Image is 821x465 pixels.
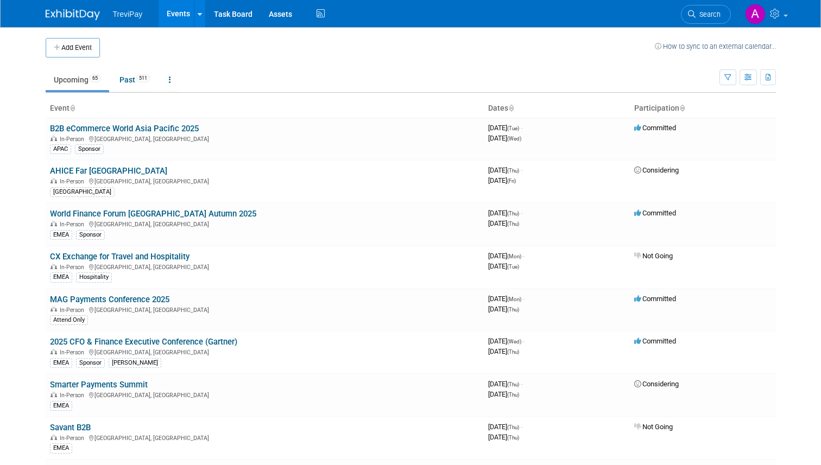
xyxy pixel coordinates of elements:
[488,337,525,345] span: [DATE]
[60,264,87,271] span: In-Person
[50,272,72,282] div: EMEA
[60,178,87,185] span: In-Person
[696,10,721,18] span: Search
[508,104,514,112] a: Sort by Start Date
[507,339,521,345] span: (Wed)
[634,380,679,388] span: Considering
[50,307,57,312] img: In-Person Event
[507,168,519,174] span: (Thu)
[488,390,519,398] span: [DATE]
[523,337,525,345] span: -
[50,166,167,176] a: AHICE Far [GEOGRAPHIC_DATA]
[679,104,685,112] a: Sort by Participation Type
[50,347,479,356] div: [GEOGRAPHIC_DATA], [GEOGRAPHIC_DATA]
[50,262,479,271] div: [GEOGRAPHIC_DATA], [GEOGRAPHIC_DATA]
[60,349,87,356] span: In-Person
[50,221,57,226] img: In-Person Event
[634,337,676,345] span: Committed
[507,435,519,441] span: (Thu)
[488,219,519,227] span: [DATE]
[113,10,143,18] span: TreviPay
[488,252,525,260] span: [DATE]
[50,337,237,347] a: 2025 CFO & Finance Executive Conference (Gartner)
[634,209,676,217] span: Committed
[488,347,519,355] span: [DATE]
[50,443,72,453] div: EMEA
[521,166,522,174] span: -
[46,99,484,118] th: Event
[488,166,522,174] span: [DATE]
[50,401,72,411] div: EMEA
[521,209,522,217] span: -
[46,69,109,90] a: Upcoming65
[50,435,57,440] img: In-Person Event
[76,272,112,282] div: Hospitality
[507,253,521,259] span: (Mon)
[507,178,516,184] span: (Fri)
[60,307,87,314] span: In-Person
[488,305,519,313] span: [DATE]
[50,390,479,399] div: [GEOGRAPHIC_DATA], [GEOGRAPHIC_DATA]
[507,136,521,142] span: (Wed)
[50,305,479,314] div: [GEOGRAPHIC_DATA], [GEOGRAPHIC_DATA]
[507,264,519,270] span: (Tue)
[50,176,479,185] div: [GEOGRAPHIC_DATA], [GEOGRAPHIC_DATA]
[488,176,516,184] span: [DATE]
[634,423,673,431] span: Not Going
[655,42,776,50] a: How to sync to an external calendar...
[507,125,519,131] span: (Tue)
[50,264,57,269] img: In-Person Event
[109,358,161,368] div: [PERSON_NAME]
[50,423,91,432] a: Savant B2B
[136,74,150,82] span: 511
[521,423,522,431] span: -
[50,219,479,228] div: [GEOGRAPHIC_DATA], [GEOGRAPHIC_DATA]
[111,69,159,90] a: Past511
[76,230,105,240] div: Sponsor
[488,124,522,132] span: [DATE]
[76,358,105,368] div: Sponsor
[46,38,100,58] button: Add Event
[75,144,104,154] div: Sponsor
[523,252,525,260] span: -
[50,178,57,183] img: In-Person Event
[50,187,115,197] div: [GEOGRAPHIC_DATA]
[745,4,766,24] img: Andy Duong
[488,262,519,270] span: [DATE]
[507,349,519,355] span: (Thu)
[507,424,519,430] span: (Thu)
[50,252,190,262] a: CX Exchange for Travel and Hospitality
[507,221,519,227] span: (Thu)
[507,211,519,216] span: (Thu)
[507,296,521,302] span: (Mon)
[50,230,72,240] div: EMEA
[50,144,71,154] div: APAC
[507,307,519,313] span: (Thu)
[523,295,525,303] span: -
[50,380,148,390] a: Smarter Payments Summit
[488,423,522,431] span: [DATE]
[50,433,479,442] div: [GEOGRAPHIC_DATA], [GEOGRAPHIC_DATA]
[50,124,199,133] a: B2B eCommerce World Asia Pacific 2025
[50,349,57,354] img: In-Person Event
[507,392,519,398] span: (Thu)
[681,5,731,24] a: Search
[488,134,521,142] span: [DATE]
[521,380,522,388] span: -
[634,124,676,132] span: Committed
[521,124,522,132] span: -
[488,295,525,303] span: [DATE]
[70,104,75,112] a: Sort by Event Name
[488,209,522,217] span: [DATE]
[507,381,519,387] span: (Thu)
[634,252,673,260] span: Not Going
[488,433,519,441] span: [DATE]
[50,315,88,325] div: Attend Only
[50,136,57,141] img: In-Person Event
[484,99,630,118] th: Dates
[60,136,87,143] span: In-Person
[50,358,72,368] div: EMEA
[50,392,57,397] img: In-Person Event
[60,392,87,399] span: In-Person
[60,221,87,228] span: In-Person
